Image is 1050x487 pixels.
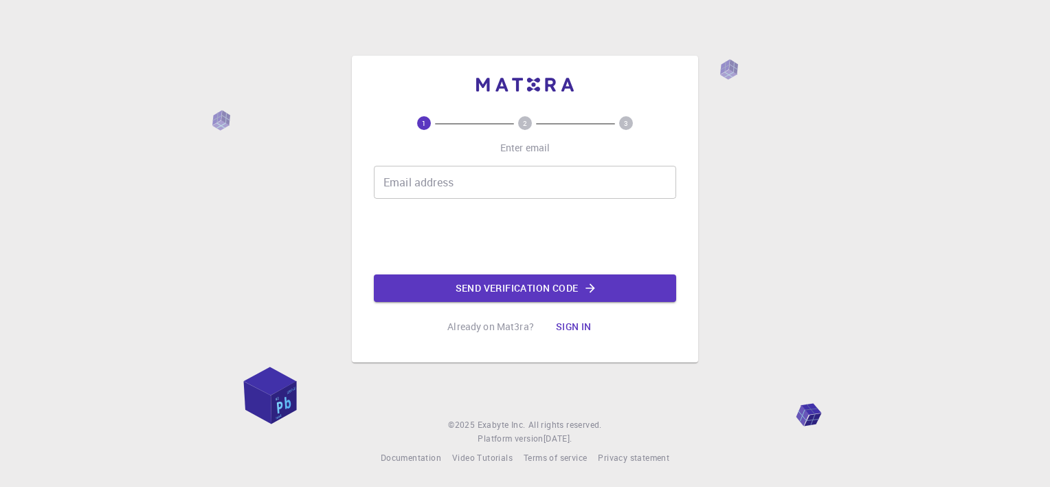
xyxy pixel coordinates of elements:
button: Send verification code [374,274,676,302]
text: 2 [523,118,527,128]
a: Video Tutorials [452,451,513,465]
p: Already on Mat3ra? [447,320,534,334]
span: [DATE] . [544,433,572,444]
span: All rights reserved. [528,418,602,432]
a: [DATE]. [544,432,572,446]
span: © 2025 [448,418,477,432]
button: Sign in [545,313,603,340]
text: 3 [624,118,628,128]
span: Privacy statement [598,452,669,463]
span: Documentation [381,452,441,463]
a: Terms of service [524,451,587,465]
span: Terms of service [524,452,587,463]
a: Exabyte Inc. [478,418,526,432]
iframe: reCAPTCHA [421,210,629,263]
text: 1 [422,118,426,128]
span: Exabyte Inc. [478,419,526,430]
span: Platform version [478,432,543,446]
p: Enter email [500,141,550,155]
a: Privacy statement [598,451,669,465]
span: Video Tutorials [452,452,513,463]
a: Documentation [381,451,441,465]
